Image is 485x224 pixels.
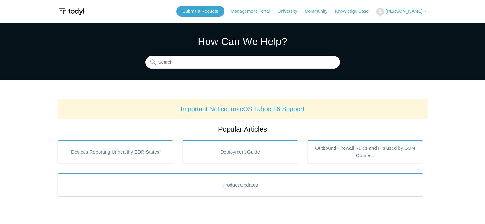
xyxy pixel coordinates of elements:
[376,8,427,16] button: [PERSON_NAME]
[386,9,422,14] span: [PERSON_NAME]
[58,173,423,196] a: Product Updates
[277,8,303,15] a: University
[58,140,173,163] a: Devices Reporting Unhealthy EDR States
[176,6,224,17] a: Submit a Request
[182,140,298,163] a: Deployment Guide
[181,105,305,112] a: Important Notice: macOS Tahoe 26 Support
[145,34,340,49] h1: How Can We Help?
[145,56,340,69] input: Search
[305,8,334,15] a: Community
[307,140,423,163] a: Outbound Firewall Rules and IPs used by SGN Connect
[58,124,428,134] h2: Popular Articles
[231,8,276,15] a: Management Portal
[58,6,85,18] img: Todyl Support Center Help Center home page
[335,8,375,15] a: Knowledge Base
